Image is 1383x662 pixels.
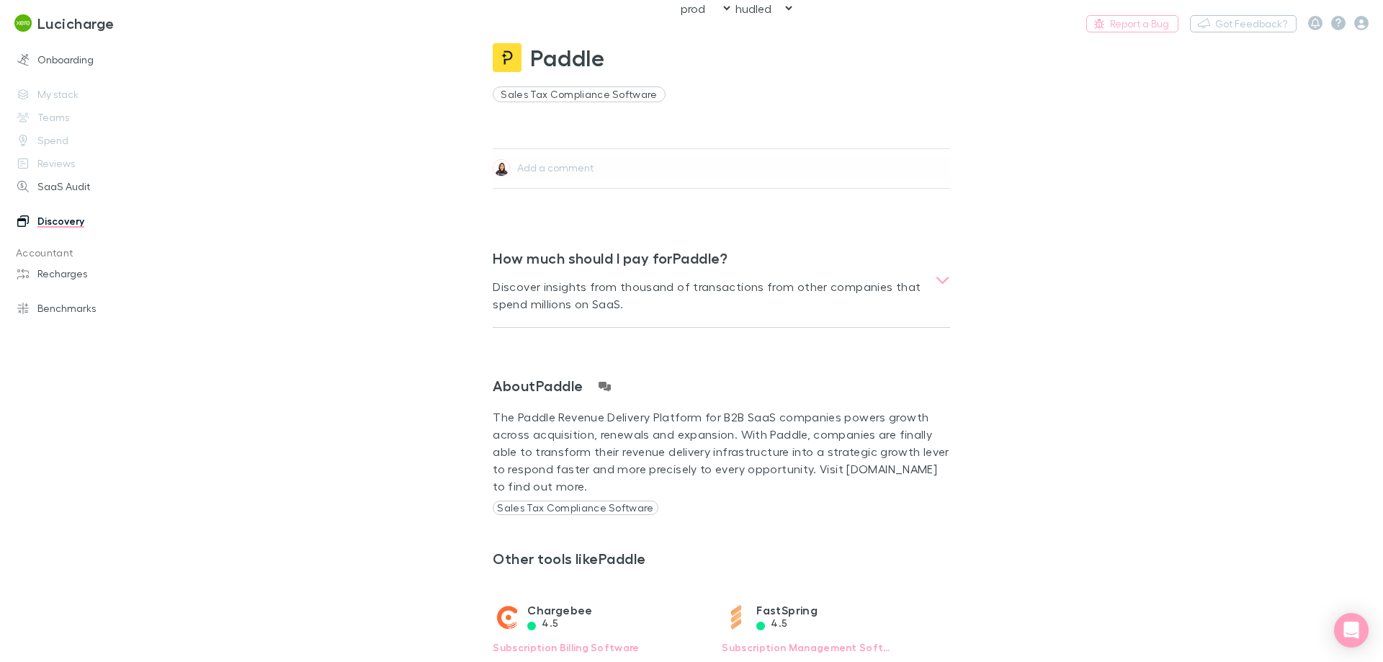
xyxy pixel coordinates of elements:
h3: About Paddle [493,377,583,394]
a: Discovery [3,210,194,233]
p: Sales Tax Compliance Software [493,86,665,102]
a: Onboarding [3,48,194,71]
div: How much should I pay forPaddle?Discover insights from thousand of transactions from other compan... [481,235,962,327]
h3: Other tools like Paddle [493,550,950,567]
span: 4.5 [771,617,789,634]
p: Subscription Billing Software [493,634,663,661]
a: Report a Bug [1086,15,1178,32]
img: Paddle's Logo [493,43,522,72]
a: Lucicharge [6,6,123,40]
span: Chargebee [527,603,592,622]
button: Got Feedback? [1190,15,1297,32]
span: Paddle [530,40,604,75]
p: Accountant [3,244,194,262]
p: Discover insights from thousand of transactions from other companies that spend millions on SaaS. [493,278,923,313]
div: Open Intercom Messenger [1334,613,1369,648]
img: Lucicharge's Logo [14,14,32,32]
p: Subscription Management Software [722,634,892,661]
div: Add a comment [513,161,946,175]
a: Benchmarks [3,297,194,320]
a: SaaS Audit [3,175,194,198]
a: Recharges [3,262,194,285]
img: Jaz Aldana [493,160,509,176]
h3: Lucicharge [37,14,115,32]
p: The Paddle Revenue Delivery Platform for B2B SaaS companies powers growth across acquisition, ren... [493,408,950,495]
span: 4.5 [542,617,560,634]
p: Sales Tax Compliance Software [493,501,658,515]
img: Chargebee's Logo [493,603,522,632]
span: FastSpring [756,603,818,622]
img: FastSpring's Logo [722,603,751,632]
h3: How much should I pay for Paddle ? [493,249,923,267]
